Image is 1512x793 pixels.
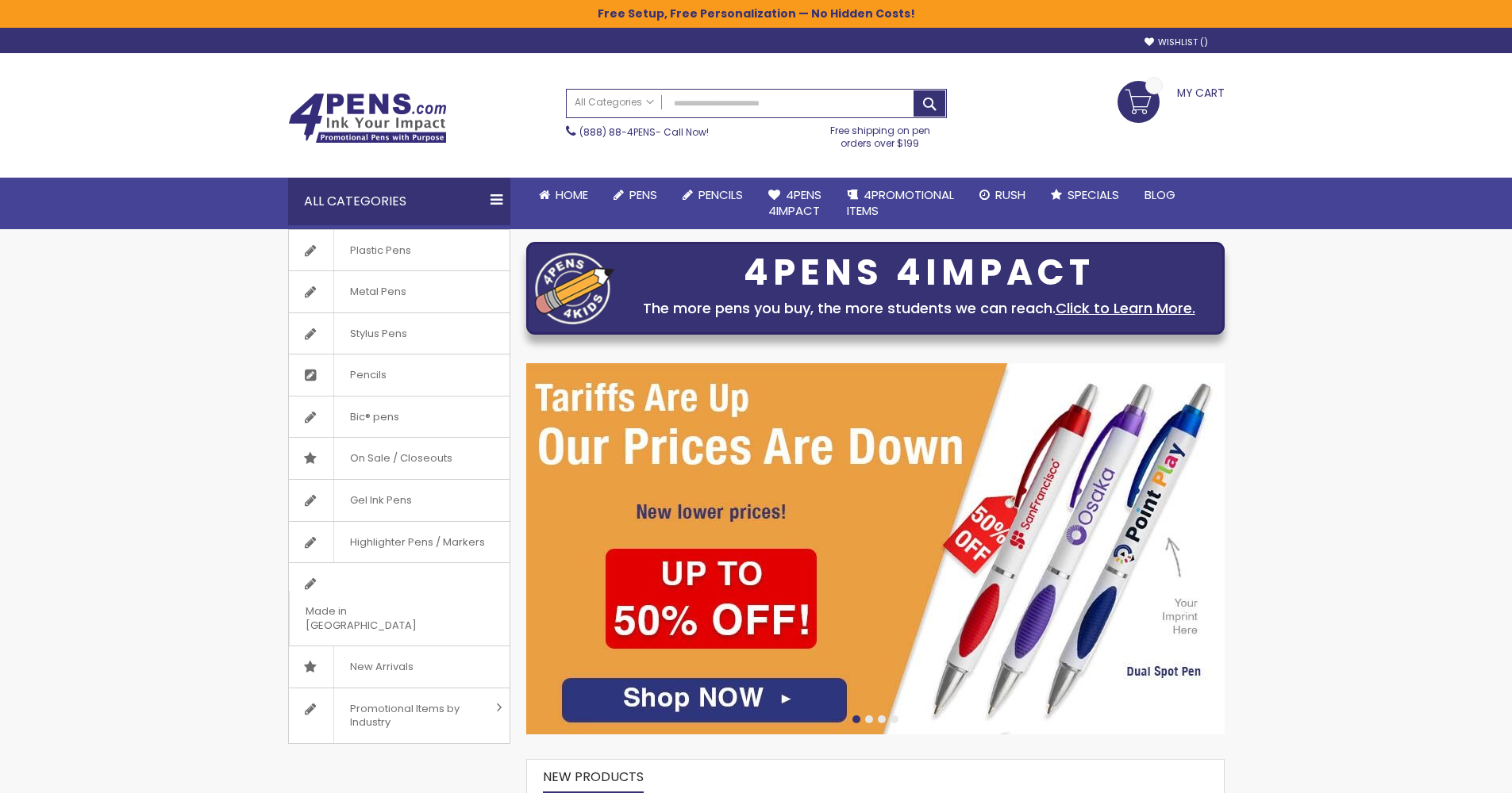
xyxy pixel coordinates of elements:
[1068,186,1119,203] span: Specials
[333,522,501,563] span: Highlighter Pens / Markers
[670,178,756,213] a: Pencils
[289,313,510,354] a: Stylus Pens
[601,178,670,213] a: Pens
[1145,186,1175,203] span: Blog
[579,125,709,139] span: - Call Now!
[333,688,491,743] span: Promotional Items by Industry
[288,178,510,225] div: All Categories
[579,125,656,139] a: (888) 88-4PENS
[289,396,510,438] a: Bic® pens
[629,186,657,203] span: Pens
[556,186,588,203] span: Home
[289,646,510,688] a: New Arrivals
[289,480,510,521] a: Gel Ink Pens
[526,178,601,213] a: Home
[333,313,423,354] span: Stylus Pens
[567,90,662,116] a: All Categories
[967,178,1038,213] a: Rush
[289,438,510,479] a: On Sale / Closeouts
[622,256,1216,289] div: 4PENS 4IMPACT
[834,178,967,229] a: 4PROMOTIONALITEMS
[333,646,429,688] span: New Arrivals
[289,230,510,271] a: Plastic Pens
[575,96,654,109] span: All Categories
[1145,36,1208,48] a: Wishlist
[289,522,510,563] a: Highlighter Pens / Markers
[814,118,947,150] div: Free shipping on pen orders over $199
[768,186,821,219] span: 4Pens 4impact
[333,438,468,479] span: On Sale / Closeouts
[289,591,470,646] span: Made in [GEOGRAPHIC_DATA]
[698,186,743,203] span: Pencils
[622,297,1216,320] div: The more pens you buy, the more students we can reach.
[847,186,954,219] span: 4PROMOTIONAL ITEMS
[289,688,510,743] a: Promotional Items by Industry
[526,363,1225,734] img: /cheap-promotional-products.html
[543,768,644,786] span: New Products
[756,178,834,229] a: 4Pens4impact
[333,480,428,521] span: Gel Ink Pens
[535,252,614,324] img: four_pen_logo.png
[1132,178,1188,213] a: Blog
[333,396,415,438] span: Bic® pens
[333,271,422,312] span: Metal Pens
[333,354,402,396] span: Pencils
[289,354,510,396] a: Pencils
[289,271,510,312] a: Metal Pens
[333,230,427,271] span: Plastic Pens
[288,93,447,144] img: 4Pens Custom Pens and Promotional Products
[1038,178,1132,213] a: Specials
[995,186,1025,203] span: Rush
[289,563,510,646] a: Made in [GEOGRAPHIC_DATA]
[1056,298,1195,318] a: Click to Learn More.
